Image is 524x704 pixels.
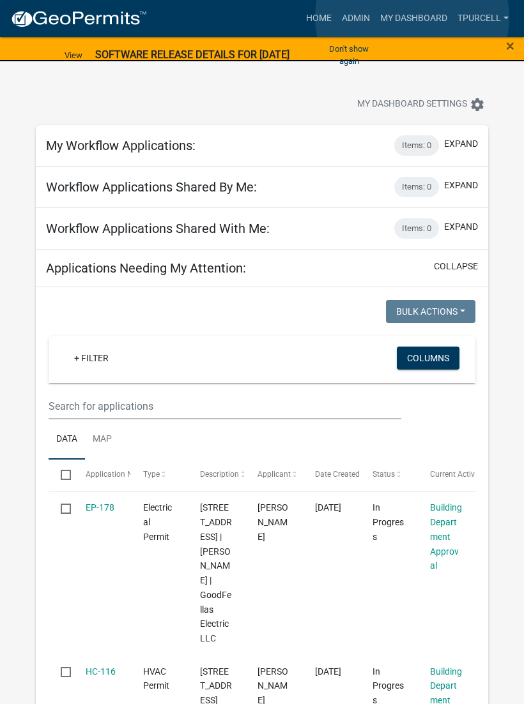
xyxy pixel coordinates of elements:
datatable-header-cell: Application Number [73,460,130,490]
a: My Dashboard [375,6,452,31]
button: expand [444,179,478,192]
h5: Workflow Applications Shared By Me: [46,179,257,195]
button: Close [506,38,514,54]
datatable-header-cell: Applicant [245,460,303,490]
span: HVAC Permit [143,666,169,691]
span: Date Created [315,470,360,479]
span: In Progress [373,502,404,542]
div: Items: 0 [394,177,439,197]
span: 09/15/2025 [315,666,341,677]
button: My Dashboard Settingssettings [347,92,495,117]
a: Home [301,6,337,31]
a: Building Department Approval [430,502,462,571]
span: Type [143,470,160,479]
datatable-header-cell: Type [130,460,188,490]
a: + Filter [64,347,119,370]
span: Application Number [86,470,155,479]
span: × [506,37,514,55]
a: Admin [337,6,375,31]
button: collapse [434,260,478,273]
button: expand [444,220,478,234]
span: Electrical Permit [143,502,172,542]
h5: Workflow Applications Shared With Me: [46,221,270,236]
div: Items: 0 [394,135,439,156]
span: Applicant [258,470,291,479]
span: 2109 SPRING RIDGE CT | Salvatore Silvano | GoodFellas Electric LLC [200,502,232,643]
button: expand [444,137,478,151]
input: Search for applications [49,393,401,419]
a: HC-116 [86,666,116,677]
datatable-header-cell: Select [49,460,73,490]
span: 09/15/2025 [315,502,341,513]
a: Map [85,419,119,460]
datatable-header-cell: Description [188,460,245,490]
datatable-header-cell: Status [360,460,418,490]
strong: SOFTWARE RELEASE DETAILS FOR [DATE] [95,49,289,61]
h5: My Workflow Applications: [46,138,196,153]
datatable-header-cell: Date Created [303,460,360,490]
button: Bulk Actions [386,300,475,323]
a: View [59,45,88,66]
a: Data [49,419,85,460]
span: My Dashboard Settings [357,97,467,112]
span: Current Activity [430,470,483,479]
datatable-header-cell: Current Activity [418,460,475,490]
span: Status [373,470,395,479]
div: Items: 0 [394,218,439,239]
button: Don't show again [315,38,383,71]
button: Columns [397,347,459,370]
span: Salvatore Silvano [258,502,288,542]
span: Description [200,470,239,479]
a: EP-178 [86,502,114,513]
h5: Applications Needing My Attention: [46,260,246,276]
a: Tpurcell [452,6,514,31]
i: settings [470,97,485,112]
